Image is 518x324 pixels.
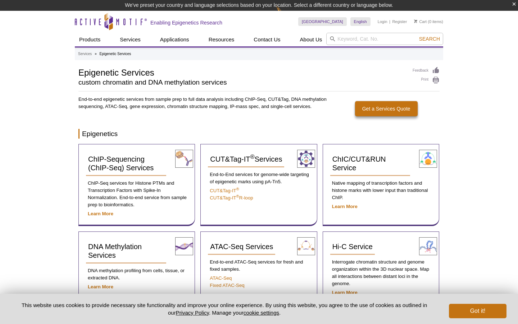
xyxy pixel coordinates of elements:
[392,19,407,24] a: Register
[208,152,284,167] a: CUT&Tag-IT®Services
[175,150,193,168] img: ChIP-Seq Services
[236,187,239,191] sup: ®
[332,155,386,172] span: ChIC/CUT&RUN Service
[210,283,244,288] a: Fixed ATAC-Seq
[75,33,105,46] a: Products
[419,237,437,255] img: Hi-C Service
[330,258,432,287] p: Interrogate chromatin structure and genome organization within the 3D nuclear space. Map all inte...
[204,33,239,46] a: Resources
[95,52,97,56] li: »
[86,152,166,176] a: ChIP-Sequencing (ChIP-Seq) Services
[88,243,142,259] span: DNA Methylation Services
[414,19,427,24] a: Cart
[389,17,390,26] li: |
[78,51,92,57] a: Services
[115,33,145,46] a: Services
[326,33,443,45] input: Keyword, Cat. No.
[330,239,375,255] a: Hi-C Service
[419,150,437,168] img: ChIC/CUT&RUN Service
[417,36,442,42] button: Search
[176,310,209,316] a: Privacy Policy
[330,152,410,176] a: ChIC/CUT&RUN Service
[78,129,440,139] h2: Epigenetics
[332,290,358,295] a: Learn More
[378,19,387,24] a: Login
[210,195,253,201] a: CUT&Tag-IT®R-loop
[88,211,113,216] a: Learn More
[78,79,405,86] h2: custom chromatin and DNA methylation services
[78,96,327,110] p: End-to-end epigenetic services from sample prep to full data analysis including ChIP-Seq, CUT&Tag...
[88,284,113,289] a: Learn More
[88,155,154,172] span: ChIP-Sequencing (ChIP-Seq) Services
[413,76,440,84] a: Print
[244,310,279,316] button: cookie settings
[276,5,295,22] img: Change Here
[414,19,417,23] img: Your Cart
[86,267,187,282] p: DNA methylation profiling from cells, tissue, or extracted DNA.
[298,17,347,26] a: [GEOGRAPHIC_DATA]
[175,237,193,255] img: DNA Methylation Services
[86,239,166,264] a: DNA Methylation Services
[355,101,418,116] a: Get a Services Quote
[350,17,371,26] a: English
[249,33,285,46] a: Contact Us
[156,33,194,46] a: Applications
[208,239,275,255] a: ATAC-Seq Services
[236,194,239,198] sup: ®
[297,237,315,255] img: ATAC-Seq Services
[296,33,327,46] a: About Us
[297,150,315,168] img: CUT&Tag-IT® Services
[414,17,443,26] li: (0 items)
[210,243,273,251] span: ATAC-Seq Services
[208,258,309,273] p: End-to-end ATAC-Seq services for fresh and fixed samples.
[419,36,440,42] span: Search
[86,180,187,208] p: ChIP-Seq services for Histone PTMs and Transcription Factors with Spike-In Normalization. End-to-...
[150,19,222,26] h2: Enabling Epigenetics Research
[12,301,437,316] p: This website uses cookies to provide necessary site functionality and improve your online experie...
[332,243,373,251] span: Hi-C Service
[210,188,239,193] a: CUT&Tag-IT®
[210,275,232,281] a: ATAC-Seq
[330,180,432,201] p: Native mapping of transcription factors and histone marks with lower input than traditional ChIP.
[332,204,358,209] a: Learn More
[250,154,254,161] sup: ®
[413,67,440,75] a: Feedback
[99,52,131,56] li: Epigenetic Services
[449,304,506,318] button: Got it!
[78,67,405,77] h1: Epigenetic Services
[208,171,309,185] p: End-to-End services for genome-wide targeting of epigenetic marks using pA-Tn5.
[210,155,282,163] span: CUT&Tag-IT Services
